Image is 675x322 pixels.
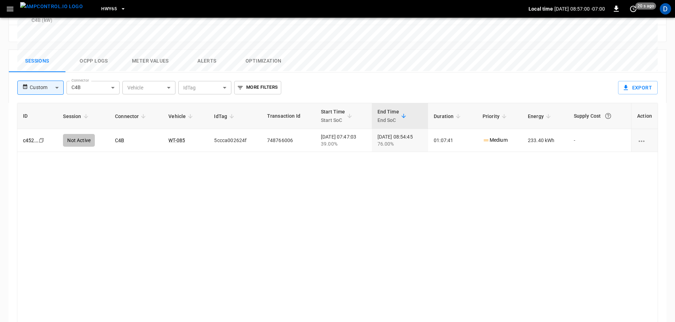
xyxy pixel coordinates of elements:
span: Connector [115,112,148,121]
p: [DATE] 08:57:00 -07:00 [554,5,605,12]
th: ID [17,103,57,129]
p: End SoC [377,116,399,124]
table: sessions table [17,103,658,152]
span: Duration [434,112,463,121]
button: Export [618,81,658,94]
label: Connector [71,78,89,83]
span: Energy [528,112,553,121]
div: Custom [30,81,63,94]
button: set refresh interval [628,3,639,14]
button: Ocpp logs [65,50,122,72]
span: End TimeEnd SoC [377,107,408,124]
p: Local time [529,5,553,12]
div: charging session options [637,137,652,144]
button: Meter Values [122,50,179,72]
img: ampcontrol.io logo [20,2,83,11]
button: HWY65 [98,2,129,16]
span: Start TimeStart SoC [321,107,354,124]
button: Sessions [9,50,65,72]
div: C4B [67,81,120,94]
span: IdTag [214,112,236,121]
div: End Time [377,107,399,124]
button: The cost of your charging session based on your supply rates [602,110,615,122]
div: profile-icon [660,3,671,14]
span: Session [63,112,90,121]
div: Start Time [321,107,345,124]
th: Action [631,103,658,129]
button: Alerts [179,50,235,72]
button: Optimization [235,50,292,72]
button: More Filters [234,81,281,94]
div: Supply Cost [574,110,625,122]
span: Priority [483,112,509,121]
th: Transaction Id [261,103,315,129]
span: Vehicle [168,112,195,121]
span: HWY65 [101,5,117,13]
span: 20 s ago [635,2,656,10]
p: Start SoC [321,116,345,124]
